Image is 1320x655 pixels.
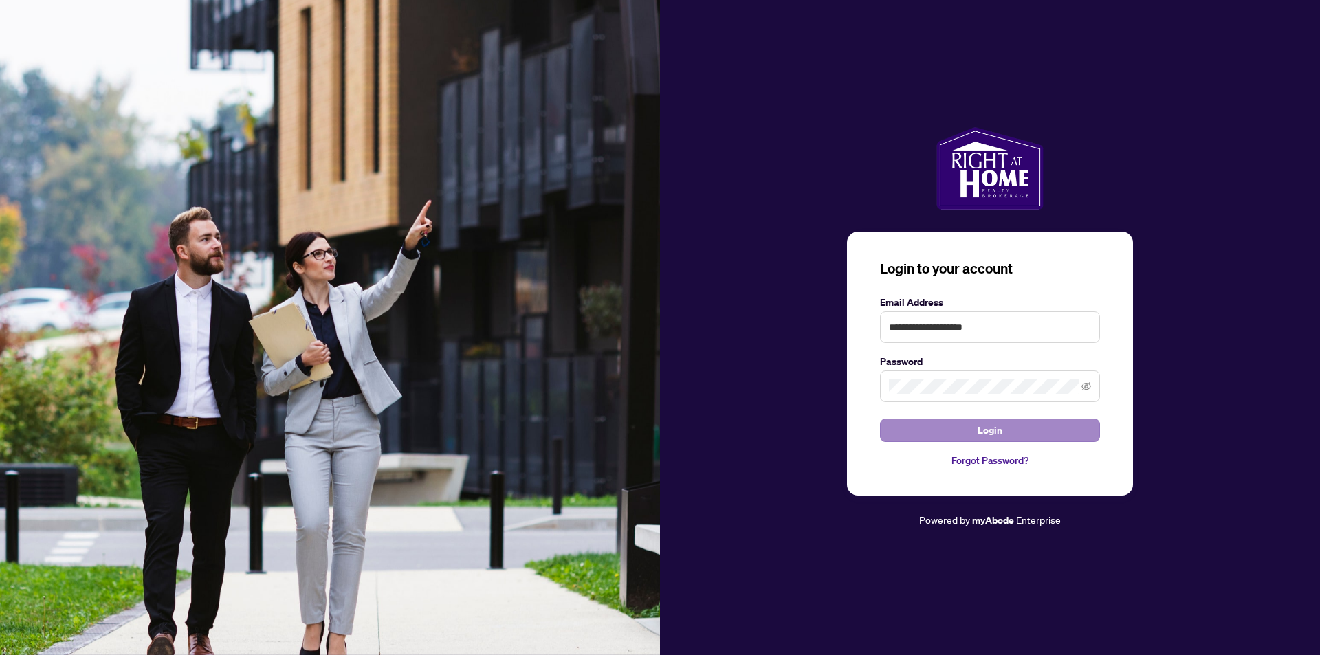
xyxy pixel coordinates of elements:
button: Login [880,419,1100,442]
h3: Login to your account [880,259,1100,278]
span: Powered by [919,513,970,526]
span: Login [978,419,1002,441]
span: eye-invisible [1081,381,1091,391]
label: Email Address [880,295,1100,310]
span: Enterprise [1016,513,1061,526]
a: myAbode [972,513,1014,528]
img: ma-logo [936,127,1043,210]
a: Forgot Password? [880,453,1100,468]
label: Password [880,354,1100,369]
